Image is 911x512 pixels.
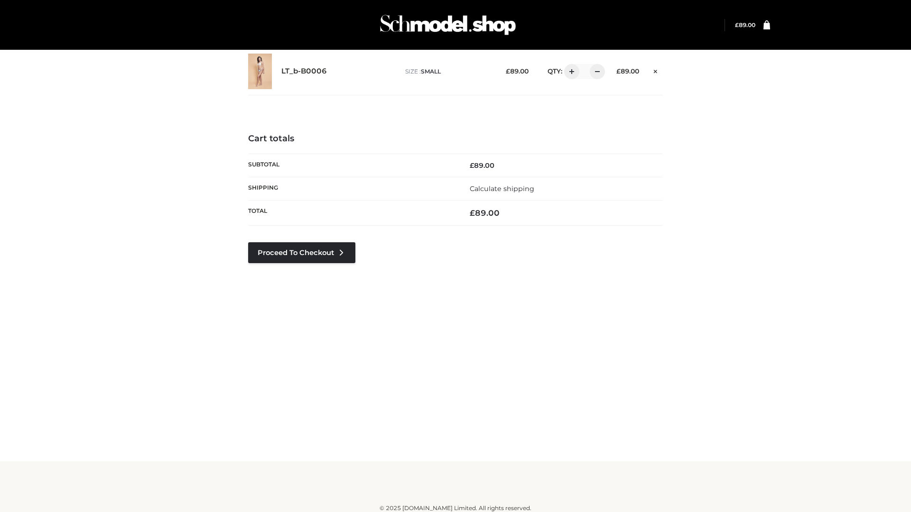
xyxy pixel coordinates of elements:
th: Total [248,201,455,226]
p: size : [405,67,491,76]
span: SMALL [421,68,441,75]
a: £89.00 [735,21,755,28]
a: Calculate shipping [470,184,534,193]
th: Shipping [248,177,455,200]
bdi: 89.00 [616,67,639,75]
bdi: 89.00 [470,161,494,170]
bdi: 89.00 [735,21,755,28]
span: £ [735,21,739,28]
th: Subtotal [248,154,455,177]
img: Schmodel Admin 964 [377,6,519,44]
a: Remove this item [649,64,663,76]
span: £ [506,67,510,75]
bdi: 89.00 [506,67,529,75]
h4: Cart totals [248,134,663,144]
a: LT_b-B0006 [281,67,327,76]
bdi: 89.00 [470,208,500,218]
span: £ [470,208,475,218]
div: QTY: [538,64,602,79]
a: Proceed to Checkout [248,242,355,263]
span: £ [470,161,474,170]
span: £ [616,67,621,75]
